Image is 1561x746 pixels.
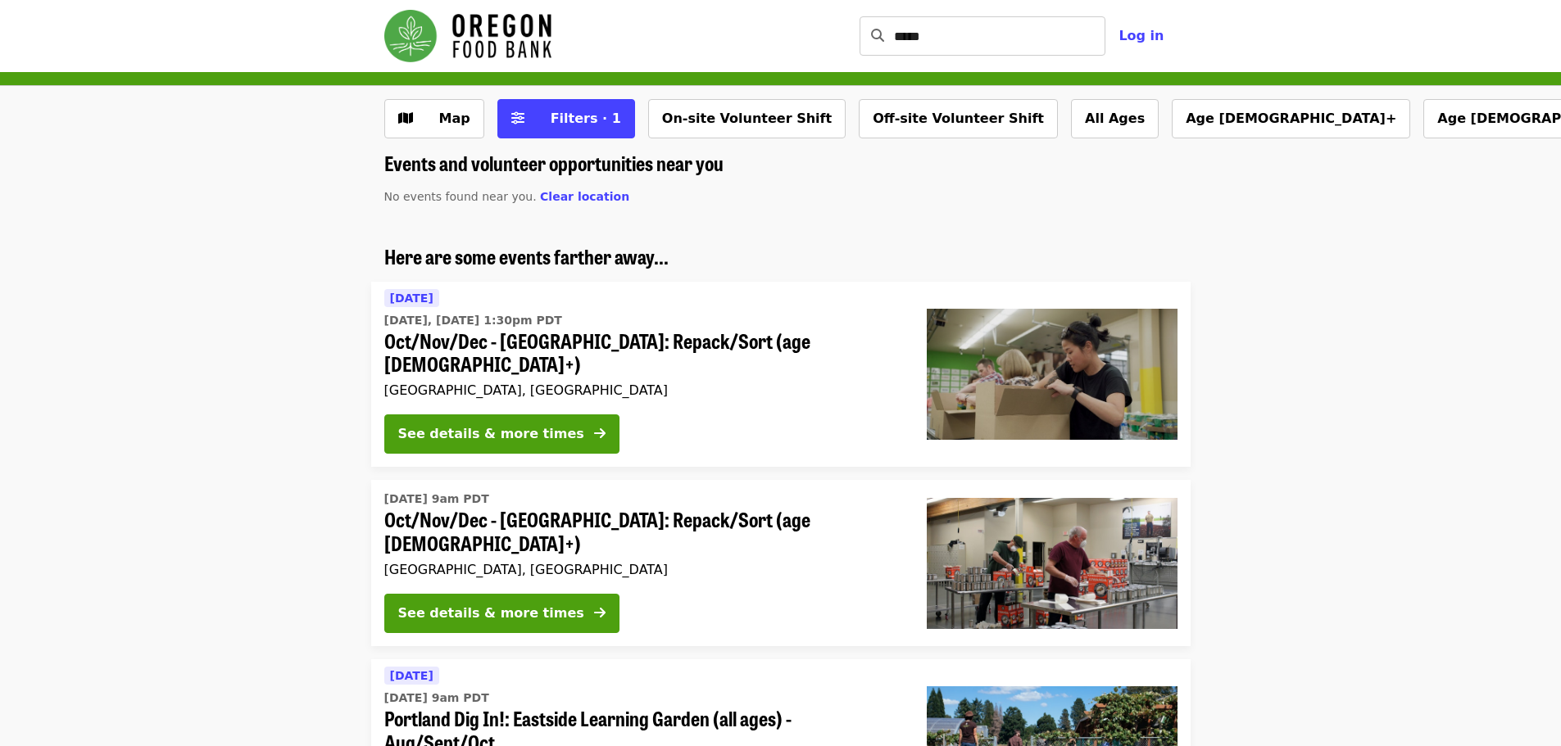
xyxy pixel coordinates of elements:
img: Oct/Nov/Dec - Portland: Repack/Sort (age 16+) organized by Oregon Food Bank [927,498,1178,629]
i: arrow-right icon [594,605,606,621]
a: See details for "Oct/Nov/Dec - Portland: Repack/Sort (age 16+)" [371,480,1191,646]
span: Oct/Nov/Dec - [GEOGRAPHIC_DATA]: Repack/Sort (age [DEMOGRAPHIC_DATA]+) [384,508,901,555]
i: sliders-h icon [511,111,524,126]
img: Oct/Nov/Dec - Portland: Repack/Sort (age 8+) organized by Oregon Food Bank [927,309,1178,440]
time: [DATE] 9am PDT [384,491,489,508]
button: See details & more times [384,414,619,454]
span: Oct/Nov/Dec - [GEOGRAPHIC_DATA]: Repack/Sort (age [DEMOGRAPHIC_DATA]+) [384,329,901,377]
i: search icon [871,28,884,43]
button: All Ages [1071,99,1159,138]
span: No events found near you. [384,190,537,203]
button: Off-site Volunteer Shift [859,99,1058,138]
div: See details & more times [398,604,584,623]
button: Age [DEMOGRAPHIC_DATA]+ [1172,99,1410,138]
div: [GEOGRAPHIC_DATA], [GEOGRAPHIC_DATA] [384,562,901,577]
span: Events and volunteer opportunities near you [384,148,724,177]
img: Oregon Food Bank - Home [384,10,551,62]
div: See details & more times [398,424,584,444]
button: On-site Volunteer Shift [648,99,846,138]
div: [GEOGRAPHIC_DATA], [GEOGRAPHIC_DATA] [384,382,901,398]
span: Clear location [540,190,629,203]
i: map icon [398,111,413,126]
button: See details & more times [384,594,619,633]
input: Search [894,16,1105,56]
span: [DATE] [390,669,433,682]
a: See details for "Oct/Nov/Dec - Portland: Repack/Sort (age 8+)" [371,282,1191,468]
time: [DATE], [DATE] 1:30pm PDT [384,312,562,329]
span: Map [439,111,470,126]
button: Log in [1105,20,1177,52]
span: Log in [1119,28,1164,43]
span: [DATE] [390,292,433,305]
button: Show map view [384,99,484,138]
button: Clear location [540,188,629,206]
time: [DATE] 9am PDT [384,689,489,707]
span: Filters · 1 [551,111,621,126]
button: Filters (1 selected) [497,99,635,138]
i: arrow-right icon [594,426,606,441]
span: Here are some events farther away... [384,242,669,270]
